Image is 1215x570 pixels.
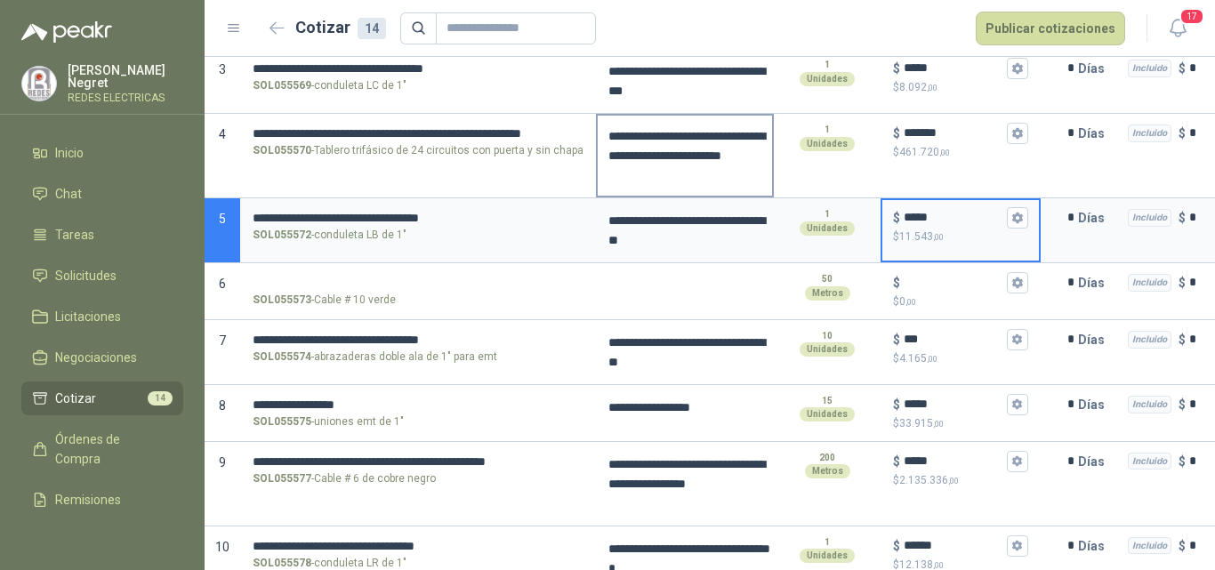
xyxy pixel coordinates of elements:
p: $ [893,124,900,143]
p: Días [1078,528,1112,564]
p: $ [893,452,900,471]
p: 1 [825,207,830,221]
p: $ [893,415,1028,432]
div: Incluido [1128,537,1171,555]
p: $ [893,472,1028,489]
div: Metros [805,464,850,478]
div: Unidades [800,549,855,563]
div: Incluido [1128,453,1171,470]
div: Incluido [1128,209,1171,227]
span: 6 [219,277,226,291]
span: 2.135.336 [899,474,959,486]
input: $$2.135.336,00 [904,454,1003,468]
p: $ [1179,59,1186,78]
span: 4 [219,127,226,141]
span: Solicitudes [55,266,117,285]
p: Días [1078,51,1112,86]
p: Días [1078,322,1112,357]
img: Company Logo [22,67,56,100]
input: SOL055573-Cable # 10 verde [253,277,583,290]
div: 14 [358,18,386,39]
span: Chat [55,184,82,204]
span: Tareas [55,225,94,245]
p: - conduleta LC de 1" [253,77,406,94]
p: $ [893,229,1028,245]
input: $$11.543,00 [904,211,1003,224]
span: 5 [219,212,226,226]
a: Chat [21,177,183,211]
p: $ [893,536,900,556]
span: ,00 [933,232,944,242]
p: - abrazaderas doble ala de 1" para emt [253,349,497,365]
div: Unidades [800,342,855,357]
strong: SOL055577 [253,470,311,487]
div: Incluido [1128,396,1171,413]
a: Negociaciones [21,341,183,374]
button: Publicar cotizaciones [976,12,1125,45]
span: Negociaciones [55,348,137,367]
span: 9 [219,455,226,470]
h2: Cotizar [295,15,386,40]
span: 8 [219,398,226,413]
button: $$4.165,00 [1007,329,1028,350]
span: Cotizar [55,389,96,408]
button: 17 [1162,12,1194,44]
input: SOL055575-uniones emt de 1" [253,398,583,412]
span: Licitaciones [55,307,121,326]
input: $$0,00 [904,276,1003,289]
input: SOL055572-conduleta LB de 1" [253,212,583,225]
p: $ [893,144,1028,161]
div: Metros [805,286,850,301]
p: - conduleta LB de 1" [253,227,406,244]
p: $ [893,350,1028,367]
a: Tareas [21,218,183,252]
input: SOL055574-abrazaderas doble ala de 1" para emt [253,333,583,347]
button: $$461.720,00 [1007,123,1028,144]
a: Licitaciones [21,300,183,333]
input: $$33.915,00 [904,397,1003,411]
div: Unidades [800,221,855,236]
p: $ [1179,395,1186,414]
input: $$461.720,00 [904,126,1003,140]
p: $ [893,273,900,293]
p: REDES ELECTRICAS [68,92,183,103]
button: $$0,00 [1007,272,1028,293]
p: 10 [822,329,833,343]
span: ,00 [905,297,916,307]
p: Días [1078,387,1112,422]
button: $$12.138,00 [1007,535,1028,557]
input: SOL055578-conduleta LR de 1" [253,540,583,553]
div: Incluido [1128,331,1171,349]
div: Incluido [1128,124,1171,142]
p: Días [1078,444,1112,479]
p: $ [1179,452,1186,471]
span: ,00 [948,476,959,486]
span: 4.165 [899,352,937,365]
span: 3 [219,62,226,76]
strong: SOL055575 [253,413,311,430]
span: 461.720 [899,146,950,158]
div: Incluido [1128,60,1171,77]
p: $ [1179,124,1186,143]
p: Días [1078,265,1112,301]
span: ,00 [933,419,944,429]
span: 10 [215,540,229,554]
p: $ [893,330,900,349]
button: $$8.092,00 [1007,58,1028,79]
p: 200 [819,451,835,465]
div: Incluido [1128,274,1171,292]
p: - Cable # 10 verde [253,292,396,309]
span: ,00 [927,83,937,92]
span: 8.092 [899,81,937,93]
span: 11.543 [899,230,944,243]
button: $$2.135.336,00 [1007,451,1028,472]
input: $$4.165,00 [904,333,1003,346]
div: Unidades [800,137,855,151]
span: 14 [148,391,173,405]
p: - uniones emt de 1" [253,413,404,430]
p: $ [893,208,900,228]
p: - Cable # 6 de cobre negro [253,470,436,487]
input: SOL055577-Cable # 6 de cobre negro [253,455,583,469]
strong: SOL055570 [253,142,311,159]
p: 50 [822,272,833,286]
